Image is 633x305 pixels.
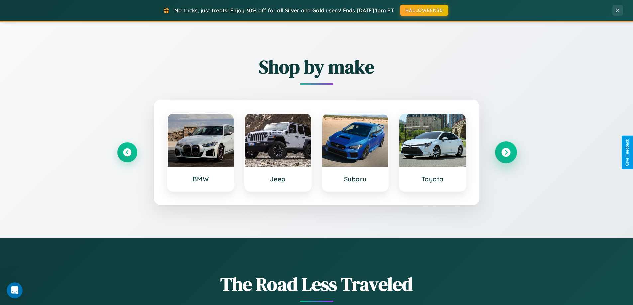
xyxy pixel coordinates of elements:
h3: Subaru [329,175,382,183]
h2: Shop by make [117,54,516,80]
button: HALLOWEEN30 [400,5,448,16]
div: Give Feedback [625,139,630,166]
span: No tricks, just treats! Enjoy 30% off for all Silver and Gold users! Ends [DATE] 1pm PT. [174,7,395,14]
iframe: Intercom live chat [7,282,23,298]
h1: The Road Less Traveled [117,271,516,297]
h3: BMW [174,175,227,183]
h3: Jeep [252,175,304,183]
h3: Toyota [406,175,459,183]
